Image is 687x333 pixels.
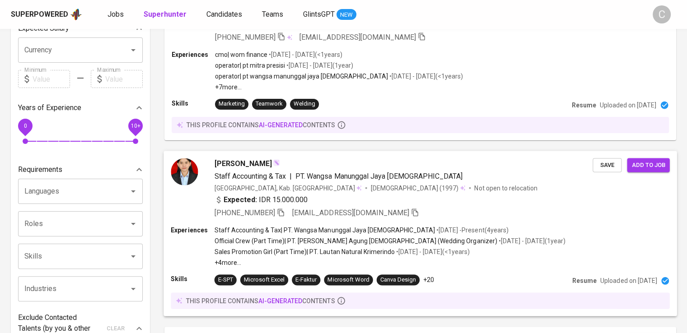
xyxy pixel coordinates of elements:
p: • [DATE] - [DATE] ( <1 years ) [267,50,342,59]
button: Open [127,250,140,263]
p: operator | pt wangsa manunggal jaya [DEMOGRAPHIC_DATA] [215,72,388,81]
a: GlintsGPT NEW [303,9,356,20]
span: GlintsGPT [303,10,335,18]
a: Teams [262,9,285,20]
p: Uploaded on [DATE] [600,276,657,285]
span: Save [597,160,617,170]
span: 0 [23,123,27,129]
p: Official Crew (Part Time) | PT. [PERSON_NAME] Agung [DEMOGRAPHIC_DATA] (Wedding Organizer) [215,236,497,245]
div: Superpowered [11,9,68,20]
p: Experiences [172,50,215,59]
p: Not open to relocation [474,183,537,192]
span: Candidates [206,10,242,18]
span: AI-generated [258,297,302,304]
p: Uploaded on [DATE] [600,101,656,110]
div: Microsoft Excel [244,276,285,284]
span: Staff Accounting & Tax [215,171,286,180]
span: [DEMOGRAPHIC_DATA] [371,183,439,192]
div: C [653,5,671,23]
p: Experiences [171,226,214,235]
input: Value [105,70,143,88]
p: +7 more ... [215,83,463,92]
p: this profile contains contents [187,120,335,129]
p: this profile contains contents [186,296,335,305]
p: Skills [171,274,214,283]
span: NEW [336,10,356,19]
p: • [DATE] - [DATE] ( 1 year ) [497,236,565,245]
button: Save [593,158,622,172]
a: Candidates [206,9,244,20]
p: Sales Promotion Girl (Part Time) | PT. Lautan Natural Krimerindo [215,247,395,256]
span: [EMAIL_ADDRESS][DOMAIN_NAME] [292,208,409,217]
button: Open [127,282,140,295]
img: app logo [70,8,82,21]
p: +4 more ... [215,258,565,267]
div: Marketing [219,100,245,108]
p: +20 [423,275,434,284]
input: Value [33,70,70,88]
span: [PERSON_NAME] [215,158,272,169]
span: Add to job [631,160,665,170]
b: Expected: [224,194,257,205]
div: Teamwork [256,100,283,108]
div: Welding [294,100,315,108]
img: 6b212fc06e37821e90ff45dc8e5c4218.jpeg [171,158,198,185]
div: Microsoft Word [327,276,369,284]
button: Open [127,217,140,230]
p: Requirements [18,164,62,175]
div: (1997) [371,183,466,192]
button: Open [127,185,140,198]
span: [PHONE_NUMBER] [215,208,275,217]
p: • [DATE] - Present ( 4 years ) [435,226,508,235]
span: | [290,171,292,181]
button: Open [127,44,140,56]
p: Resume [572,276,597,285]
button: Add to job [627,158,669,172]
div: IDR 15.000.000 [215,194,308,205]
a: Superpoweredapp logo [11,8,82,21]
p: Skills [172,99,215,108]
p: Years of Experience [18,102,81,113]
a: Jobs [107,9,126,20]
p: • [DATE] - [DATE] ( <1 years ) [388,72,463,81]
p: • [DATE] - [DATE] ( 1 year ) [285,61,353,70]
div: [GEOGRAPHIC_DATA], Kab. [GEOGRAPHIC_DATA] [215,183,362,192]
p: operator | pt mitra presisi [215,61,285,70]
div: E-SPT [218,276,233,284]
p: • [DATE] - [DATE] ( <1 years ) [395,247,470,256]
p: Resume [572,101,596,110]
b: Superhunter [144,10,187,18]
p: cmo | wom finance [215,50,267,59]
div: Years of Experience [18,99,143,117]
a: [PERSON_NAME]Staff Accounting & Tax|PT. Wangsa Manunggal Jaya [DEMOGRAPHIC_DATA][GEOGRAPHIC_DATA]... [164,151,676,316]
a: Superhunter [144,9,188,20]
span: AI-generated [259,121,303,129]
span: Teams [262,10,283,18]
span: PT. Wangsa Manunggal Jaya [DEMOGRAPHIC_DATA] [295,171,463,180]
div: E-Faktur [295,276,317,284]
span: Jobs [107,10,124,18]
span: [PHONE_NUMBER] [215,33,276,42]
span: 10+ [131,123,140,129]
span: [EMAIL_ADDRESS][DOMAIN_NAME] [299,33,416,42]
p: Staff Accounting & Tax | PT. Wangsa Manunggal Jaya [DEMOGRAPHIC_DATA] [215,226,435,235]
div: Requirements [18,161,143,179]
div: Canva Design [380,276,416,284]
img: magic_wand.svg [273,159,280,166]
